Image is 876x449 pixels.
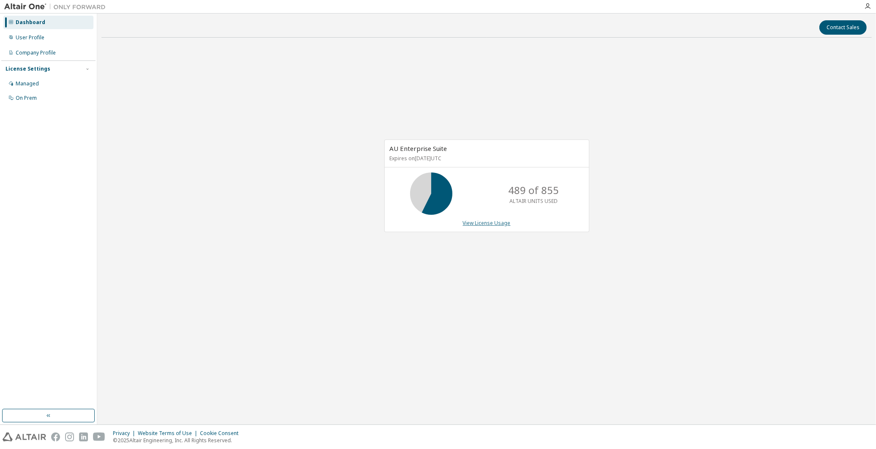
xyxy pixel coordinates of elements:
[16,19,45,26] div: Dashboard
[93,433,105,441] img: youtube.svg
[390,155,582,162] p: Expires on [DATE] UTC
[16,49,56,56] div: Company Profile
[3,433,46,441] img: altair_logo.svg
[16,80,39,87] div: Managed
[508,183,559,197] p: 489 of 855
[5,66,50,72] div: License Settings
[113,437,244,444] p: © 2025 Altair Engineering, Inc. All Rights Reserved.
[200,430,244,437] div: Cookie Consent
[79,433,88,441] img: linkedin.svg
[65,433,74,441] img: instagram.svg
[16,34,44,41] div: User Profile
[4,3,110,11] img: Altair One
[113,430,138,437] div: Privacy
[819,20,867,35] button: Contact Sales
[509,197,558,205] p: ALTAIR UNITS USED
[390,144,447,153] span: AU Enterprise Suite
[16,95,37,101] div: On Prem
[51,433,60,441] img: facebook.svg
[138,430,200,437] div: Website Terms of Use
[463,219,511,227] a: View License Usage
